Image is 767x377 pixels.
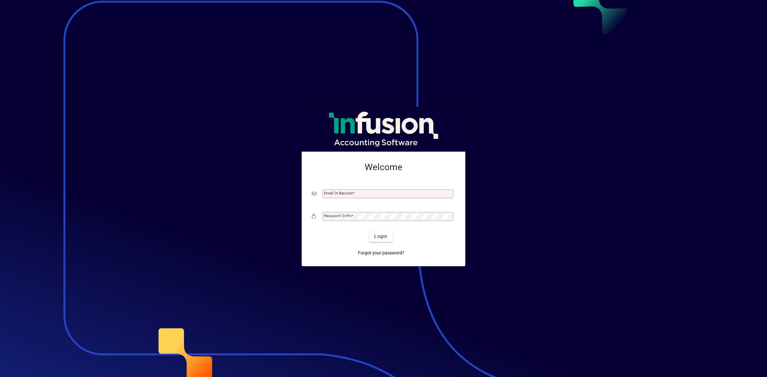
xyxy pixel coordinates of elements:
[358,250,404,256] span: Forgot your password?
[324,191,353,195] mat-label: Email or Barcode
[312,162,455,173] h2: Welcome
[355,247,407,259] a: Forgot your password?
[374,233,387,240] span: Login
[324,214,352,218] mat-label: Password or Pin
[369,230,392,242] button: Login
